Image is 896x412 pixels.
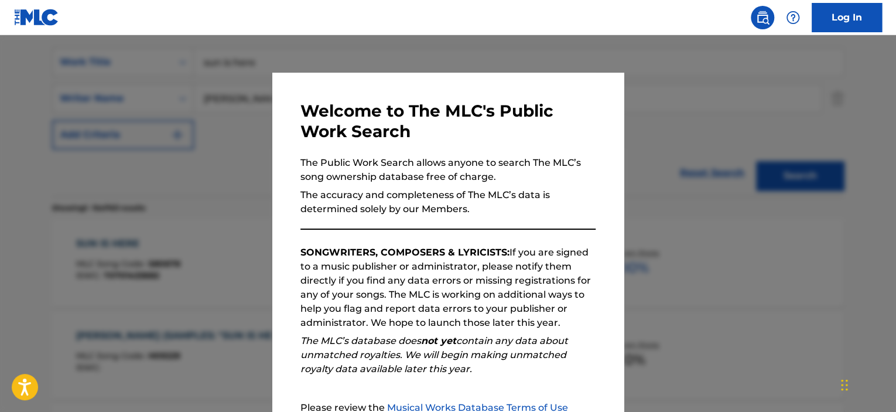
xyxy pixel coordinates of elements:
[841,367,848,403] div: Drag
[14,9,59,26] img: MLC Logo
[300,246,596,330] p: If you are signed to a music publisher or administrator, please notify them directly if you find ...
[300,247,509,258] strong: SONGWRITERS, COMPOSERS & LYRICISTS:
[421,335,456,346] strong: not yet
[300,335,568,374] em: The MLC’s database does contain any data about unmatched royalties. We will begin making unmatche...
[837,356,896,412] iframe: Chat Widget
[786,11,800,25] img: help
[300,188,596,216] p: The accuracy and completeness of The MLC’s data is determined solely by our Members.
[755,11,770,25] img: search
[812,3,882,32] a: Log In
[751,6,774,29] a: Public Search
[781,6,805,29] div: Help
[300,156,596,184] p: The Public Work Search allows anyone to search The MLC’s song ownership database free of charge.
[300,101,596,142] h3: Welcome to The MLC's Public Work Search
